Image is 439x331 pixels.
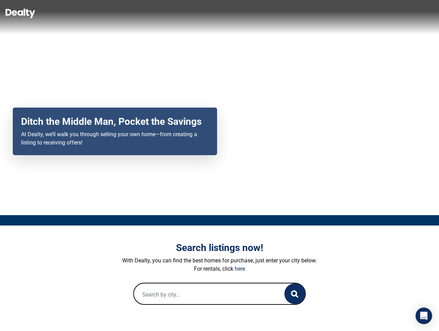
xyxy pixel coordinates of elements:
p: For rentals, click [28,265,411,273]
img: Dealty - Buy, Sell & Rent Homes [6,9,35,18]
input: Search by city... [134,283,271,305]
a: here [235,265,245,272]
div: Open Intercom Messenger [416,308,432,324]
p: At Dealty, we’ll walk you through selling your own home—from creating a listing to receiving offers! [21,130,209,147]
h2: Ditch the Middle Man, Pocket the Savings [21,116,209,128]
h3: Search listings now! [28,242,411,254]
p: With Dealty, you can find the best homes for purchase, just enter your city below. [28,257,411,265]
